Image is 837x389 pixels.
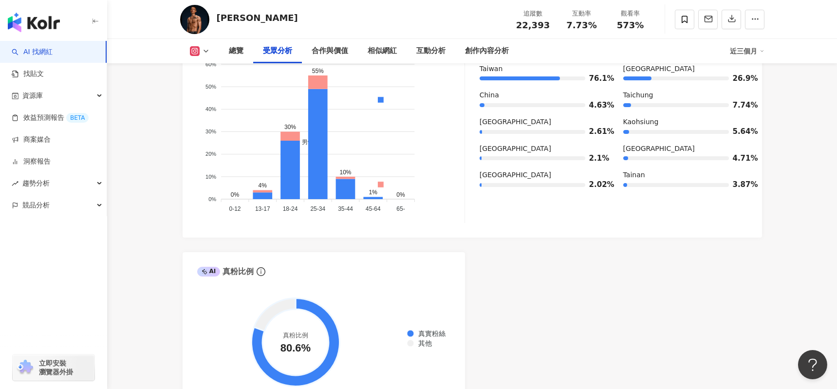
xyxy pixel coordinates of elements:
tspan: 18-24 [282,205,298,212]
tspan: 35-44 [338,205,353,212]
a: 找貼文 [12,69,44,79]
div: 觀看率 [612,9,649,19]
span: 趨勢分析 [22,172,50,194]
iframe: Help Scout Beacon - Open [798,350,827,379]
img: logo [8,13,60,32]
div: 真粉比例 [197,266,254,277]
span: 22,393 [516,20,550,30]
tspan: 0% [208,196,216,202]
span: 男性 [295,139,314,146]
div: AI [197,267,221,277]
div: [GEOGRAPHIC_DATA] [480,170,604,180]
span: 立即安裝 瀏覽器外掛 [39,359,73,376]
tspan: 10% [205,173,216,179]
a: searchAI 找網紅 [12,47,53,57]
div: China [480,91,604,100]
tspan: 50% [205,84,216,90]
div: 創作內容分析 [465,45,509,57]
div: 追蹤數 [515,9,552,19]
span: info-circle [255,266,267,278]
div: 近三個月 [730,43,764,59]
a: chrome extension立即安裝 瀏覽器外掛 [13,354,94,381]
span: 4.71% [733,155,747,162]
span: 2.61% [589,128,604,135]
span: 競品分析 [22,194,50,216]
span: 76.1% [589,75,604,82]
span: 3.87% [733,181,747,188]
div: [GEOGRAPHIC_DATA] [480,117,604,127]
span: 2.02% [589,181,604,188]
tspan: 25-34 [310,205,325,212]
tspan: 40% [205,106,216,112]
span: 7.73% [566,20,596,30]
tspan: 45-64 [365,205,380,212]
a: 洞察報告 [12,157,51,167]
div: 總覽 [229,45,244,57]
div: Kaohsiung [623,117,747,127]
div: [PERSON_NAME] [217,12,298,24]
span: 其他 [411,339,432,347]
div: 相似網紅 [368,45,397,57]
tspan: 20% [205,151,216,157]
span: 真實粉絲 [411,330,446,337]
div: 受眾分析 [263,45,293,57]
div: [GEOGRAPHIC_DATA] [480,144,604,154]
span: 4.63% [589,102,604,109]
a: 效益預測報告BETA [12,113,89,123]
span: 2.1% [589,155,604,162]
img: chrome extension [16,360,35,375]
a: 商案媒合 [12,135,51,145]
span: 5.64% [733,128,747,135]
div: [GEOGRAPHIC_DATA] [623,144,747,154]
tspan: 13-17 [255,205,270,212]
span: 7.74% [733,102,747,109]
span: 資源庫 [22,85,43,107]
tspan: 60% [205,61,216,67]
img: KOL Avatar [180,5,209,34]
div: 互動率 [563,9,600,19]
div: Tainan [623,170,747,180]
div: 合作與價值 [312,45,349,57]
div: 互動分析 [417,45,446,57]
span: 26.9% [733,75,747,82]
span: rise [12,180,19,187]
div: [GEOGRAPHIC_DATA] [623,64,747,74]
tspan: 0-12 [229,205,241,212]
tspan: 30% [205,129,216,134]
div: Taiwan [480,64,604,74]
span: 573% [617,20,644,30]
tspan: 65- [396,205,405,212]
div: Taichung [623,91,747,100]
